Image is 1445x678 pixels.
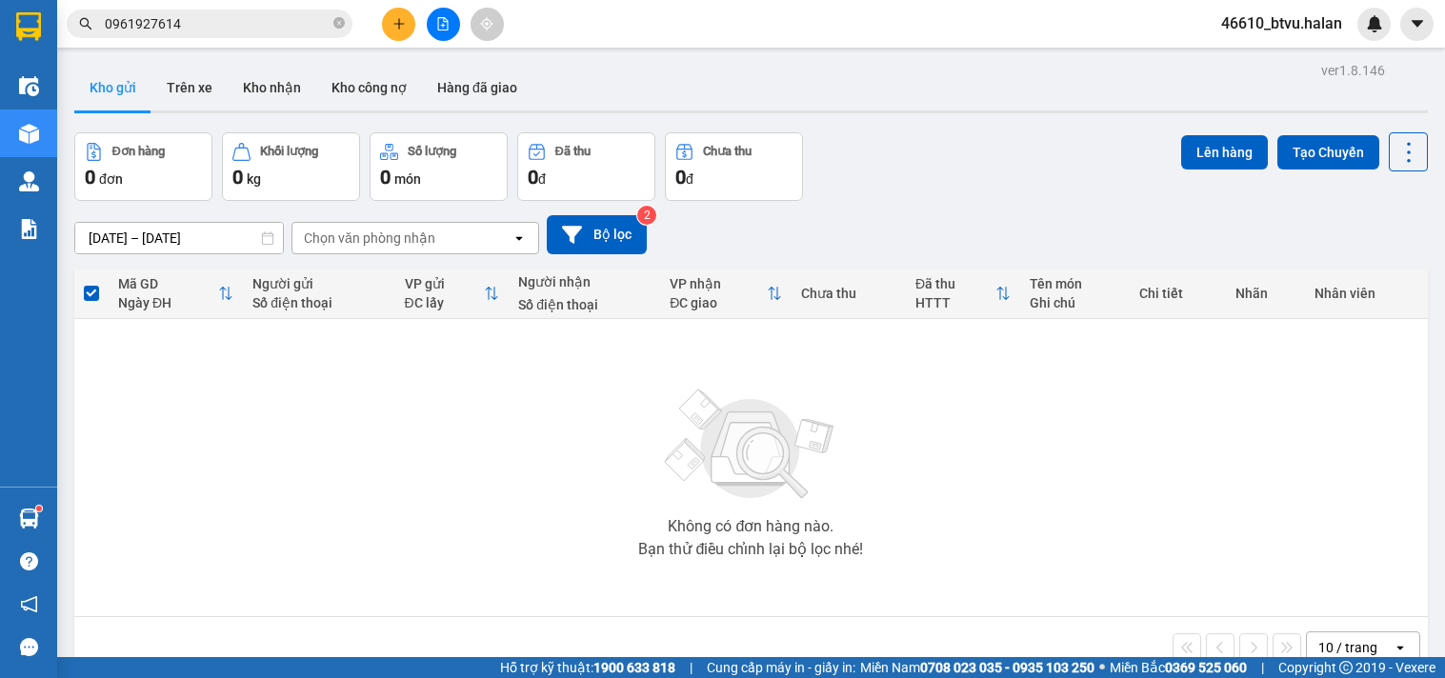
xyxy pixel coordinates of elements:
button: Đơn hàng0đơn [74,132,212,201]
button: Tạo Chuyến [1277,135,1379,169]
div: Người nhận [518,274,651,289]
span: question-circle [20,552,38,570]
span: close-circle [333,17,345,29]
button: Kho công nợ [316,65,422,110]
span: Miền Bắc [1110,657,1247,678]
div: Đã thu [915,276,995,291]
div: Không có đơn hàng nào. [668,519,833,534]
button: plus [382,8,415,41]
span: 0 [85,166,95,189]
div: Nhãn [1235,286,1295,301]
strong: 1900 633 818 [593,660,675,675]
div: Số lượng [408,145,456,158]
div: HTTT [915,295,995,310]
button: file-add [427,8,460,41]
span: message [20,638,38,656]
img: icon-new-feature [1366,15,1383,32]
div: Ngày ĐH [118,295,218,310]
img: warehouse-icon [19,508,39,528]
img: warehouse-icon [19,76,39,96]
th: Toggle SortBy [395,269,510,319]
strong: 0369 525 060 [1165,660,1247,675]
strong: 0708 023 035 - 0935 103 250 [920,660,1094,675]
div: ver 1.8.146 [1321,60,1385,81]
div: Người gửi [252,276,385,291]
span: caret-down [1409,15,1426,32]
span: Cung cấp máy in - giấy in: [707,657,855,678]
div: Tên món [1030,276,1120,291]
span: ⚪️ [1099,664,1105,671]
th: Toggle SortBy [906,269,1020,319]
div: 10 / trang [1318,638,1377,657]
span: 46610_btvu.halan [1206,11,1357,35]
div: Ghi chú [1030,295,1120,310]
div: Chưa thu [801,286,896,301]
span: plus [392,17,406,30]
span: | [690,657,692,678]
div: Nhân viên [1315,286,1418,301]
span: Hỗ trợ kỹ thuật: [500,657,675,678]
div: Đã thu [555,145,591,158]
span: đ [686,171,693,187]
div: Chưa thu [703,145,752,158]
button: Kho nhận [228,65,316,110]
span: đ [538,171,546,187]
div: Số điện thoại [252,295,385,310]
img: solution-icon [19,219,39,239]
button: Khối lượng0kg [222,132,360,201]
div: Đơn hàng [112,145,165,158]
svg: open [512,230,527,246]
button: Kho gửi [74,65,151,110]
div: Chi tiết [1139,286,1216,301]
div: Bạn thử điều chỉnh lại bộ lọc nhé! [638,542,863,557]
img: svg+xml;base64,PHN2ZyBjbGFzcz0ibGlzdC1wbHVnX19zdmciIHhtbG5zPSJodHRwOi8vd3d3LnczLm9yZy8yMDAwL3N2Zy... [655,378,846,511]
span: 0 [232,166,243,189]
span: kg [247,171,261,187]
span: Miền Nam [860,657,1094,678]
span: 0 [675,166,686,189]
button: Trên xe [151,65,228,110]
input: Select a date range. [75,223,283,253]
span: món [394,171,421,187]
span: file-add [436,17,450,30]
div: Khối lượng [260,145,318,158]
span: đơn [99,171,123,187]
span: | [1261,657,1264,678]
svg: open [1393,640,1408,655]
img: warehouse-icon [19,171,39,191]
div: Chọn văn phòng nhận [304,229,435,248]
button: caret-down [1400,8,1434,41]
sup: 2 [637,206,656,225]
button: Hàng đã giao [422,65,532,110]
div: ĐC giao [670,295,767,310]
button: Đã thu0đ [517,132,655,201]
div: VP nhận [670,276,767,291]
button: Lên hàng [1181,135,1268,169]
sup: 1 [36,506,42,511]
span: close-circle [333,15,345,33]
button: Bộ lọc [547,215,647,254]
div: Mã GD [118,276,218,291]
img: warehouse-icon [19,124,39,144]
div: ĐC lấy [405,295,485,310]
span: 0 [528,166,538,189]
span: 0 [380,166,391,189]
span: copyright [1339,661,1353,674]
div: Số điện thoại [518,297,651,312]
span: notification [20,595,38,613]
button: Số lượng0món [370,132,508,201]
th: Toggle SortBy [109,269,243,319]
input: Tìm tên, số ĐT hoặc mã đơn [105,13,330,34]
span: aim [480,17,493,30]
th: Toggle SortBy [660,269,792,319]
span: search [79,17,92,30]
button: Chưa thu0đ [665,132,803,201]
button: aim [471,8,504,41]
img: logo-vxr [16,12,41,41]
div: VP gửi [405,276,485,291]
